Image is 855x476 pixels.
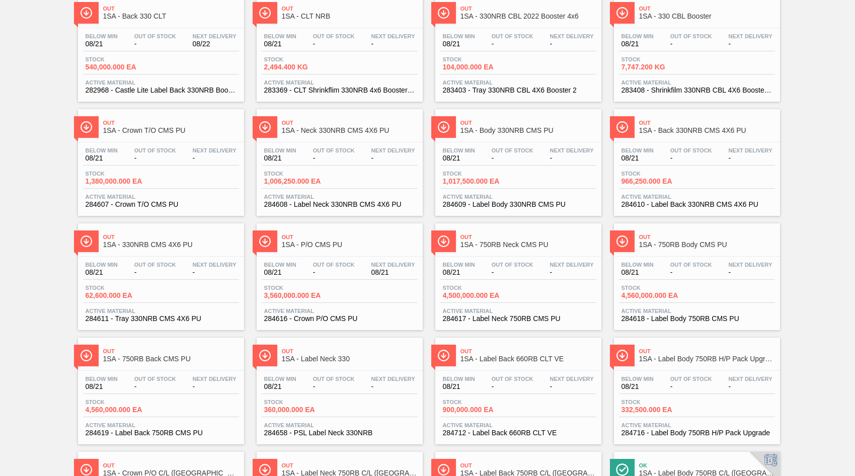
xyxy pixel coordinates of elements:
span: 2,494.400 KG [264,63,335,71]
span: - [193,154,237,162]
span: - [550,154,594,162]
span: Active Material [621,80,772,86]
span: Active Material [264,194,415,200]
span: Out Of Stock [134,262,176,268]
span: Out [282,120,418,126]
span: Next Delivery [729,33,772,39]
span: - [729,40,772,48]
a: ÍconeOut1SA - 330NRB CMS 4X6 PUBelow Min08/21Out Of Stock-Next Delivery-Stock62,600.000 EAActive ... [70,216,249,330]
span: Out [282,6,418,12]
span: Next Delivery [193,33,237,39]
span: - [492,269,533,276]
span: 332,500.000 EA [621,406,692,414]
span: Out [460,234,596,240]
img: Ícone [616,349,629,362]
span: Out [103,234,239,240]
span: Below Min [621,376,654,382]
span: Active Material [443,308,594,314]
span: Out Of Stock [313,376,355,382]
span: 08/21 [443,40,475,48]
span: - [313,154,355,162]
span: Stock [443,285,513,291]
span: Next Delivery [371,147,415,153]
span: Out Of Stock [313,33,355,39]
span: - [670,269,712,276]
span: Out Of Stock [134,147,176,153]
span: Next Delivery [550,262,594,268]
span: 08/21 [86,269,118,276]
span: Active Material [621,422,772,428]
span: Next Delivery [550,33,594,39]
span: 282968 - Castle Lite Label Back 330NRB Booster 1 [86,87,237,94]
span: Next Delivery [729,376,772,382]
img: Ícone [437,235,450,248]
span: 08/21 [264,40,296,48]
span: 1SA - Body 330NRB CMS PU [460,127,596,134]
span: Out [639,6,775,12]
span: 284619 - Label Back 750RB CMS PU [86,429,237,437]
span: 1,006,250.000 EA [264,178,335,185]
span: - [193,269,237,276]
span: Out [639,234,775,240]
span: 284610 - Label Back 330NRB CMS 4X6 PU [621,201,772,208]
span: 4,560,000.000 EA [86,406,156,414]
span: 7,747.200 KG [621,63,692,71]
span: 08/21 [371,269,415,276]
span: Below Min [264,33,296,39]
span: Active Material [86,80,237,86]
span: Below Min [621,262,654,268]
span: Stock [264,171,335,177]
span: - [371,383,415,390]
span: 1SA - Label Body 750RB H/P Pack Upgrade [639,355,775,363]
span: 08/21 [621,269,654,276]
span: Out [103,6,239,12]
a: ÍconeOut1SA - Neck 330NRB CMS 4X6 PUBelow Min08/21Out Of Stock-Next Delivery-Stock1,006,250.000 E... [249,102,428,216]
span: - [134,383,176,390]
span: Next Delivery [371,262,415,268]
a: ÍconeOut1SA - Label Neck 330Below Min08/21Out Of Stock-Next Delivery-Stock360,000.000 EAActive Ma... [249,330,428,444]
span: Active Material [86,422,237,428]
span: Next Delivery [371,376,415,382]
img: Ícone [259,463,271,476]
span: 284617 - Label Neck 750RB CMS PU [443,315,594,323]
a: ÍconeOut1SA - Label Back 660RB CLT VEBelow Min08/21Out Of Stock-Next Delivery-Stock900,000.000 EA... [428,330,606,444]
span: Active Material [621,194,772,200]
span: - [550,383,594,390]
span: 1SA - Neck 330NRB CMS 4X6 PU [282,127,418,134]
img: Ícone [616,463,629,476]
span: Below Min [443,376,475,382]
a: ÍconeOut1SA - Label Body 750RB H/P Pack UpgradeBelow Min08/21Out Of Stock-Next Delivery-Stock332,... [606,330,785,444]
span: Out [460,6,596,12]
img: Ícone [437,121,450,133]
span: Out Of Stock [670,262,712,268]
img: Ícone [616,7,629,19]
span: 284608 - Label Neck 330NRB CMS 4X6 PU [264,201,415,208]
img: Ícone [259,349,271,362]
span: Out [103,348,239,354]
span: Out [460,348,596,354]
span: Below Min [443,147,475,153]
span: Out [460,120,596,126]
img: Ícone [259,7,271,19]
span: Next Delivery [550,376,594,382]
span: Active Material [443,80,594,86]
span: - [729,383,772,390]
span: Out [282,348,418,354]
span: - [313,40,355,48]
span: Stock [621,171,692,177]
span: Below Min [264,262,296,268]
img: Ícone [80,121,93,133]
span: 284616 - Crown P/O CMS PU [264,315,415,323]
span: 1SA - 750RB Back CMS PU [103,355,239,363]
span: 284611 - Tray 330NRB CMS 4X6 PU [86,315,237,323]
span: 284607 - Crown T/O CMS PU [86,201,237,208]
span: - [550,40,594,48]
a: ÍconeOut1SA - P/O CMS PUBelow Min08/21Out Of Stock-Next Delivery08/21Stock3,560,000.000 EAActive ... [249,216,428,330]
img: Ícone [80,463,93,476]
span: 284609 - Label Body 330NRB CMS PU [443,201,594,208]
span: Next Delivery [193,147,237,153]
span: Next Delivery [371,33,415,39]
span: Stock [443,56,513,62]
span: 1SA - Back 330NRB CMS 4X6 PU [639,127,775,134]
span: 08/21 [264,269,296,276]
